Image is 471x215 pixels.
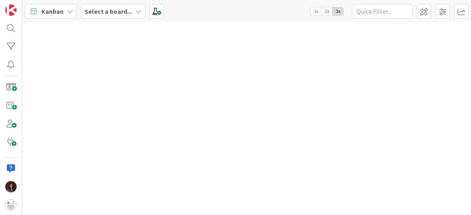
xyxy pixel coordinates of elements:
img: RF [5,181,17,192]
span: 1x [311,7,322,15]
span: 3x [332,7,343,15]
input: Quick Filter... [352,4,413,19]
img: avatar [5,199,17,211]
img: Visit kanbanzone.com [5,4,17,16]
span: 2x [322,7,332,15]
b: Select a board... [85,7,132,15]
span: Kanban [41,6,64,16]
